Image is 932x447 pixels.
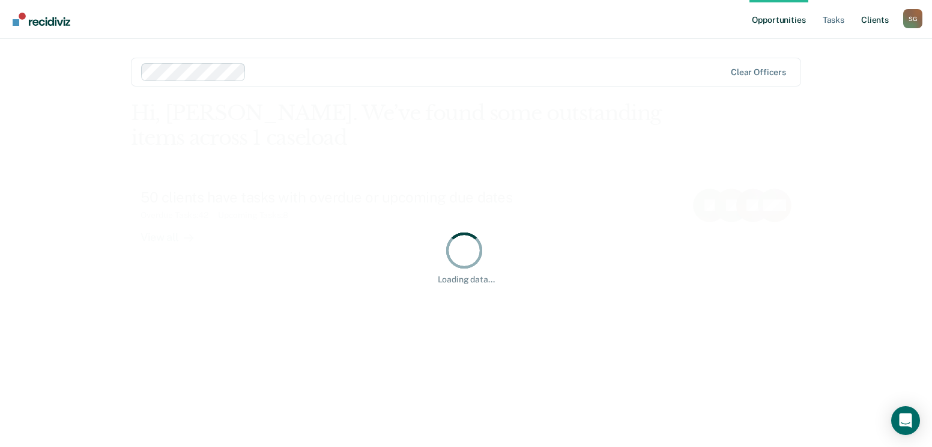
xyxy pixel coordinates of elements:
[13,13,70,26] img: Recidiviz
[731,67,786,78] div: Clear officers
[891,406,920,435] div: Open Intercom Messenger
[438,275,495,285] div: Loading data...
[903,9,922,28] div: S G
[903,9,922,28] button: Profile dropdown button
